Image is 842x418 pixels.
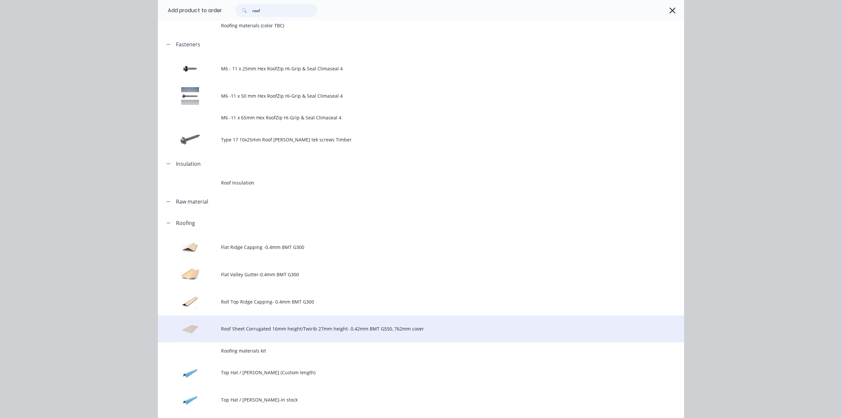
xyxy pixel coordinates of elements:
[221,65,591,72] span: M6 - 11 x 25mm Hex RoofZip Hi-Grip & Seal Climaseal 4
[221,271,591,278] span: Flat Valley Gutter-0.4mm BMT G300
[221,325,591,332] span: Roof Sheet Corrugated 16mm height/Twirib 27mm height- 0.42mm BMT G550, 762mm cover
[221,347,591,354] span: Roofing materials kit
[221,92,591,99] span: M6 -11 x 50 mm Hex RoofZip Hi-Grip & Seal Climaseal 4
[221,244,591,251] span: Flat Ridge Capping -0.4mm BMT G300
[221,369,591,376] span: Top Hat / [PERSON_NAME] (Custom length)
[176,40,200,48] div: Fasteners
[176,160,201,168] div: Insulation
[221,114,591,121] span: M6 -11 x 65mm Hex RoofZip Hi-Grip & Seal Climaseal 4
[252,4,317,17] input: Search...
[221,298,591,305] span: Roll Top Ridge Capping- 0.4mm BMT G300
[221,396,591,403] span: Top Hat / [PERSON_NAME]-in stock
[221,179,591,186] span: Roof Insulation
[221,22,591,29] span: Roofing materials (color TBC)
[176,198,208,206] div: Raw material
[176,219,195,227] div: Roofing
[221,136,591,143] span: Type 17 10x25mm Roof [PERSON_NAME] tek screws Timber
